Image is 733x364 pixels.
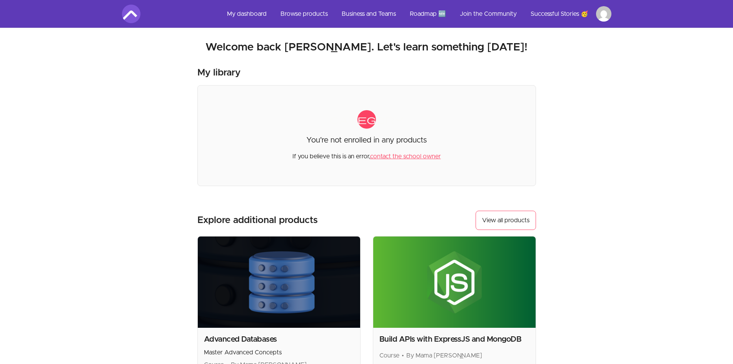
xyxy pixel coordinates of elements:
[221,5,611,23] nav: Main
[306,135,427,146] p: You're not enrolled in any products
[204,348,354,357] p: Master Advanced Concepts
[292,146,441,161] p: If you believe this is an error,
[274,5,334,23] a: Browse products
[122,40,611,54] h2: Welcome back [PERSON_NAME]. Let's learn something [DATE]!
[221,5,273,23] a: My dashboard
[336,5,402,23] a: Business and Teams
[524,5,594,23] a: Successful Stories 🥳
[404,5,452,23] a: Roadmap 🆕
[379,352,399,359] span: Course
[379,334,529,345] h2: Build APIs with ExpressJS and MongoDB
[357,110,376,129] span: category
[197,214,318,226] h3: Explore additional products
[402,352,404,359] span: •
[370,153,441,159] a: contact the school owner
[197,67,240,79] h3: My library
[373,237,536,328] img: Product image for Build APIs with ExpressJS and MongoDB
[198,237,360,328] img: Product image for Advanced Databases
[406,352,482,359] span: By Mama [PERSON_NAME]
[476,211,536,230] a: View all products
[122,5,140,23] img: Amigoscode logo
[454,5,523,23] a: Join the Community
[204,334,354,345] h2: Advanced Databases
[596,6,611,22] img: Profile image for patrick vensilaus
